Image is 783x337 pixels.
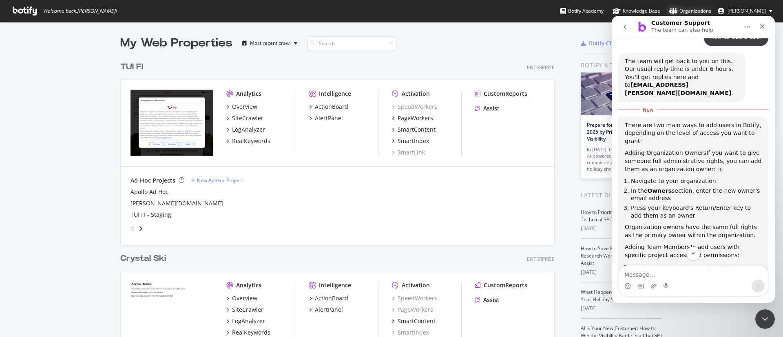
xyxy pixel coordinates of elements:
[130,199,223,207] a: [PERSON_NAME][DOMAIN_NAME]
[392,294,437,302] a: SpeedWorkers
[315,103,348,111] div: ActionBoard
[589,39,646,47] div: Botify Chrome Plugin
[587,146,656,172] div: In [DATE], the first year where AI-powered search and commerce agents will guide holiday shoppers…
[13,133,150,157] div: If you want to give someone full administrative rights, you can add them as an organization owner:
[475,296,500,304] a: Assist
[392,306,433,314] a: PageWorkers
[39,267,45,273] button: Upload attachment
[19,248,150,263] li: In the section, click the button
[13,134,95,140] span: Adding Organization Owners
[669,7,711,15] div: Organizations
[226,317,265,325] a: LogAnalyzer
[13,106,150,130] div: There are two main ways to add users in Botify, depending on the level of access you want to grant:
[392,328,429,337] a: SmartIndex
[19,188,150,203] li: Press your keyboard's Return/Enter key to add them as an owner
[711,4,779,18] button: [PERSON_NAME]
[226,137,270,145] a: RealKeywords
[13,228,78,234] span: Adding Team Members
[226,306,263,314] a: SiteCrawler
[140,264,153,277] button: Send a message…
[475,90,527,98] a: CustomReports
[13,227,150,243] div: To add users with specific project access and permissions:
[581,209,654,223] a: How to Prioritize and Accelerate Technical SEO with Botify Assist
[191,177,242,184] a: New Ad-Hoc Project
[120,61,146,73] a: TUI FI
[560,7,604,15] div: Botify Academy
[319,281,351,289] div: Intelligence
[309,294,348,302] a: ActionBoard
[236,90,261,98] div: Analytics
[19,161,150,169] li: Navigate to your organization
[392,148,425,156] a: SmartLink
[315,306,343,314] div: AlertPanel
[581,269,663,276] div: [DATE]
[581,225,663,232] div: [DATE]
[52,267,58,273] button: Start recording
[307,36,397,51] input: Search
[755,309,775,329] iframe: Intercom live chat
[7,250,156,264] textarea: Message…
[392,103,437,111] div: SpeedWorkers
[130,188,168,196] a: Apollo Ad Hoc
[130,211,171,219] div: TUI FI - Staging
[527,64,555,71] div: Enterprise
[226,126,265,134] a: LogAnalyzer
[236,281,261,289] div: Analytics
[484,90,527,98] div: CustomReports
[35,248,56,255] b: Teams
[398,114,433,122] div: PageWorkers
[232,126,265,134] div: LogAnalyzer
[398,317,436,325] div: SmartContent
[13,267,19,273] button: Emoji picker
[138,225,144,233] div: angle-right
[728,7,766,14] span: Isobel Watson
[402,281,430,289] div: Activation
[130,176,175,185] div: Ad-Hoc Projects
[43,8,117,14] span: Welcome back, [PERSON_NAME] !
[120,253,166,264] div: Crystal Ski
[19,171,150,186] li: In the section, enter the new owner's email address
[319,90,351,98] div: Intelligence
[475,104,500,112] a: Assist
[26,267,32,273] button: Gif picker
[239,37,301,50] button: Most recent crawl
[581,191,663,200] div: Latest Blog Posts
[120,35,232,51] div: My Web Properties
[309,103,348,111] a: ActionBoard
[587,121,655,142] a: Prepare for [DATE][DATE] 2025 by Prioritizing AI Search Visibility
[226,114,263,122] a: SiteCrawler
[581,305,663,312] div: [DATE]
[232,103,257,111] div: Overview
[392,137,429,145] a: SmartIndex
[226,328,270,337] a: RealKeywords
[106,151,112,157] a: Source reference 9275987:
[75,231,88,244] button: Scroll to bottom
[35,172,60,178] b: Owners
[232,294,257,302] div: Overview
[250,41,291,46] div: Most recent crawl
[197,177,242,184] div: New Ad-Hoc Project
[613,7,660,15] div: Knowledge Base
[232,137,270,145] div: RealKeywords
[475,281,527,289] a: CustomReports
[402,90,430,98] div: Activation
[392,317,436,325] a: SmartContent
[120,61,143,73] div: TUI FI
[232,317,265,325] div: LogAnalyzer
[392,114,433,122] a: PageWorkers
[127,222,138,235] div: angle-left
